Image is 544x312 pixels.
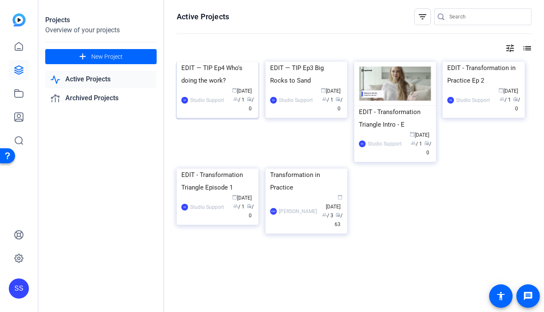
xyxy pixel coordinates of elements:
[190,203,224,211] div: Studio Support
[190,96,224,104] div: Studio Support
[456,96,490,104] div: Studio Support
[279,96,313,104] div: Studio Support
[232,195,237,200] span: calendar_today
[247,96,252,101] span: radio
[45,90,157,107] a: Archived Projects
[279,207,317,216] div: [PERSON_NAME]
[322,97,333,103] span: / 1
[513,97,520,112] span: / 0
[498,88,518,94] span: [DATE]
[359,140,366,147] div: SS
[500,96,505,101] span: group
[338,195,343,200] span: calendar_today
[232,195,252,201] span: [DATE]
[233,96,238,101] span: group
[500,97,511,103] span: / 1
[181,62,254,87] div: EDIT — TIP Ep4 Who's doing the work?
[513,96,518,101] span: radio
[45,15,157,25] div: Projects
[247,204,254,218] span: / 0
[45,71,157,88] a: Active Projects
[270,169,343,194] div: Transformation in Practice
[233,203,238,208] span: group
[9,278,29,299] div: SS
[410,132,415,137] span: calendar_today
[321,88,326,93] span: calendar_today
[523,291,533,301] mat-icon: message
[177,12,229,22] h1: Active Projects
[335,96,340,101] span: radio
[233,204,245,210] span: / 1
[181,169,254,194] div: EDIT - Transformation Triangle Episode 1
[270,97,277,104] div: SS
[232,88,237,93] span: calendar_today
[521,43,531,53] mat-icon: list
[45,49,157,64] button: New Project
[322,96,327,101] span: group
[410,132,429,138] span: [DATE]
[359,106,431,131] div: EDIT - Transformation Triangle Intro - E
[270,62,343,87] div: EDIT — TIP Ep3 Big Rocks to Sand
[505,43,515,53] mat-icon: tune
[411,141,422,147] span: / 1
[91,52,123,61] span: New Project
[335,212,340,217] span: radio
[77,52,88,62] mat-icon: add
[270,208,277,215] div: DHJ
[335,97,343,112] span: / 0
[498,88,503,93] span: calendar_today
[335,213,343,227] span: / 63
[247,97,254,112] span: / 0
[418,12,428,22] mat-icon: filter_list
[322,212,327,217] span: group
[424,140,429,146] span: radio
[496,291,506,301] mat-icon: accessibility
[322,213,333,218] span: / 3
[411,140,416,146] span: group
[368,140,402,148] div: Studio Support
[181,97,188,104] div: SS
[13,13,26,26] img: blue-gradient.svg
[449,12,525,22] input: Search
[233,97,245,103] span: / 1
[321,88,340,94] span: [DATE]
[45,25,157,35] div: Overview of your projects
[447,97,454,104] div: SS
[232,88,252,94] span: [DATE]
[447,62,520,87] div: EDIT - Transformation in Practice Ep 2
[181,204,188,211] div: SS
[247,203,252,208] span: radio
[424,141,431,156] span: / 0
